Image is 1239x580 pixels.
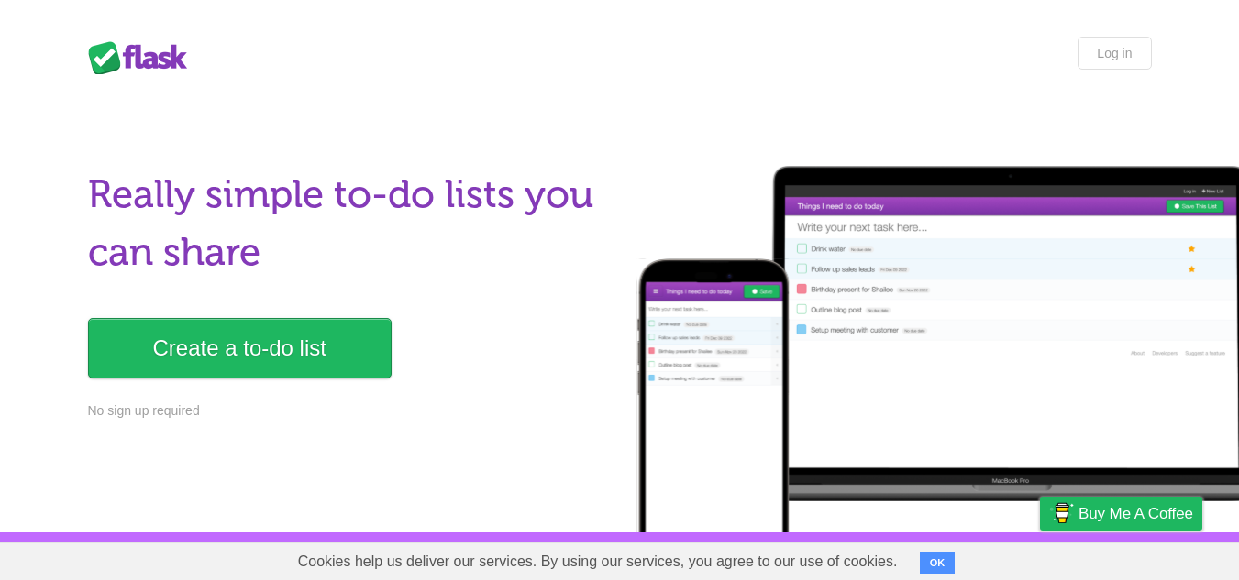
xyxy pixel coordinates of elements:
[920,552,956,574] button: OK
[88,318,392,378] a: Create a to-do list
[280,543,916,580] span: Cookies help us deliver our services. By using our services, you agree to our use of cookies.
[88,166,609,281] h1: Really simple to-do lists you can share
[88,401,609,421] p: No sign up required
[1079,498,1193,530] span: Buy me a coffee
[1078,37,1151,70] a: Log in
[1040,497,1202,531] a: Buy me a coffee
[88,41,198,74] div: Flask Lists
[1049,498,1074,529] img: Buy me a coffee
